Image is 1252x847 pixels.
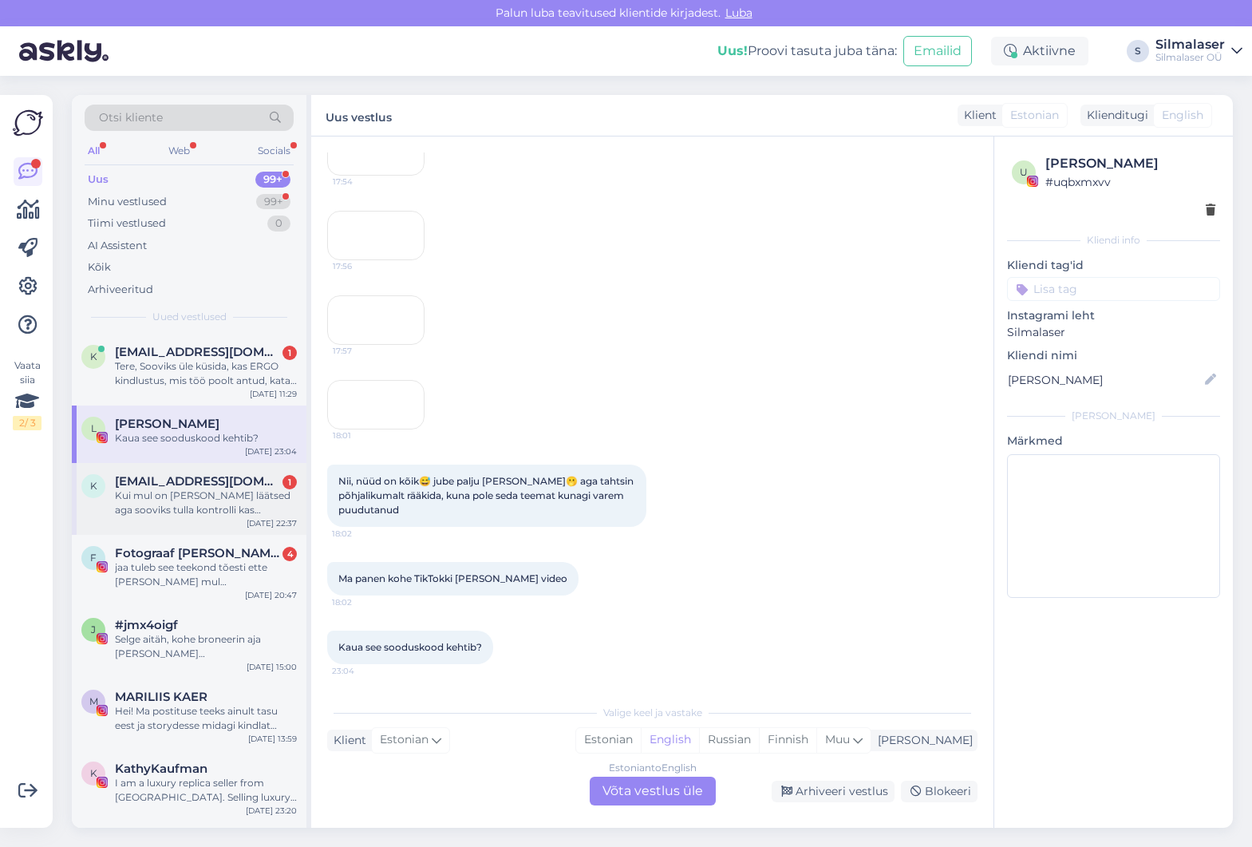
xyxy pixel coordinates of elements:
[332,665,392,677] span: 23:04
[245,445,297,457] div: [DATE] 23:04
[115,489,297,517] div: Kui mul on [PERSON_NAME] läätsed aga sooviks tulla kontrolli kas [PERSON_NAME] operatsiooniks, ku...
[256,194,290,210] div: 99+
[90,480,97,492] span: k
[333,260,393,272] span: 17:56
[115,546,281,560] span: Fotograaf Maigi
[1007,409,1220,423] div: [PERSON_NAME]
[88,259,111,275] div: Kõik
[338,475,636,516] span: Nii, nüüd on kõik😅 jube palju [PERSON_NAME]🫢 aga tahtsin põhjalikumalt rääkida, kuna pole seda te...
[332,528,392,540] span: 18:02
[165,141,193,161] div: Web
[115,690,207,704] span: MARILIIS KAER
[333,429,393,441] span: 18:01
[717,43,748,58] b: Uus!
[958,107,997,124] div: Klient
[88,194,167,210] div: Minu vestlused
[327,706,978,720] div: Valige keel ja vastake
[1020,166,1028,178] span: u
[91,422,97,434] span: L
[247,517,297,529] div: [DATE] 22:37
[1007,233,1220,247] div: Kliendi info
[1007,307,1220,324] p: Instagrami leht
[88,172,109,188] div: Uus
[1007,257,1220,274] p: Kliendi tag'id
[721,6,757,20] span: Luba
[1007,433,1220,449] p: Märkmed
[1045,173,1215,191] div: # uqbxmxvv
[1045,154,1215,173] div: [PERSON_NAME]
[1010,107,1059,124] span: Estonian
[609,761,697,775] div: Estonian to English
[250,388,297,400] div: [DATE] 11:29
[115,417,219,431] span: Lisabet Loigu
[255,172,290,188] div: 99+
[248,733,297,745] div: [DATE] 13:59
[590,777,716,805] div: Võta vestlus üle
[1155,38,1225,51] div: Silmalaser
[1155,38,1242,64] a: SilmalaserSilmalaser OÜ
[699,728,759,752] div: Russian
[1155,51,1225,64] div: Silmalaser OÜ
[759,728,816,752] div: Finnish
[332,596,392,608] span: 18:02
[89,695,98,707] span: M
[115,345,281,359] span: kristelnasari@gmail.com
[282,346,297,360] div: 1
[115,776,297,805] div: I am a luxury replica seller from [GEOGRAPHIC_DATA]. Selling luxury replicas including shoes, bag...
[115,762,207,776] span: KathyKaufman
[338,641,482,653] span: Kaua see sooduskood kehtib?
[825,732,850,746] span: Muu
[115,560,297,589] div: jaa tuleb see teekond tõesti ette [PERSON_NAME] mul [PERSON_NAME] -1 noh viimati pigem aga nii mõ...
[1162,107,1203,124] span: English
[115,431,297,445] div: Kaua see sooduskood kehtib?
[282,475,297,489] div: 1
[90,552,97,564] span: F
[115,359,297,388] div: Tere, Sooviks üle küsida, kas ERGO kindlustus, mis töö poolt antud, katab Teie juures vastuvõttu?
[1007,277,1220,301] input: Lisa tag
[1127,40,1149,62] div: S
[90,350,97,362] span: k
[576,728,641,752] div: Estonian
[326,105,392,126] label: Uus vestlus
[1080,107,1148,124] div: Klienditugi
[1008,371,1202,389] input: Lisa nimi
[115,704,297,733] div: Hei! Ma postituse teeks ainult tasu eest ja storydesse midagi kindlat lubada ei saa. [PERSON_NAME...
[380,731,429,749] span: Estonian
[246,805,297,817] div: [DATE] 23:20
[641,728,699,752] div: English
[1007,324,1220,341] p: Silmalaser
[327,732,366,749] div: Klient
[717,42,897,61] div: Proovi tasuta juba täna:
[152,310,227,324] span: Uued vestlused
[333,345,393,357] span: 17:57
[91,623,96,635] span: j
[85,141,103,161] div: All
[282,547,297,561] div: 4
[333,176,393,188] span: 17:54
[13,108,43,138] img: Askly Logo
[88,216,166,232] div: Tiimi vestlused
[115,474,281,489] span: ketrinike@gmail.com
[901,781,978,802] div: Blokeeri
[772,781,895,802] div: Arhiveeri vestlus
[90,767,97,779] span: K
[903,36,972,66] button: Emailid
[255,141,294,161] div: Socials
[245,589,297,601] div: [DATE] 20:47
[115,618,178,632] span: #jmx4oigf
[871,732,973,749] div: [PERSON_NAME]
[115,632,297,661] div: Selge aitäh, kohe broneerin aja [PERSON_NAME] broneerimissüsteemis. Ja näeme varsti teie kliiniku...
[991,37,1088,65] div: Aktiivne
[247,661,297,673] div: [DATE] 15:00
[13,416,41,430] div: 2 / 3
[13,358,41,430] div: Vaata siia
[99,109,163,126] span: Otsi kliente
[88,238,147,254] div: AI Assistent
[338,572,567,584] span: Ma panen kohe TikTokki [PERSON_NAME] video
[267,216,290,232] div: 0
[88,282,153,298] div: Arhiveeritud
[1007,347,1220,364] p: Kliendi nimi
